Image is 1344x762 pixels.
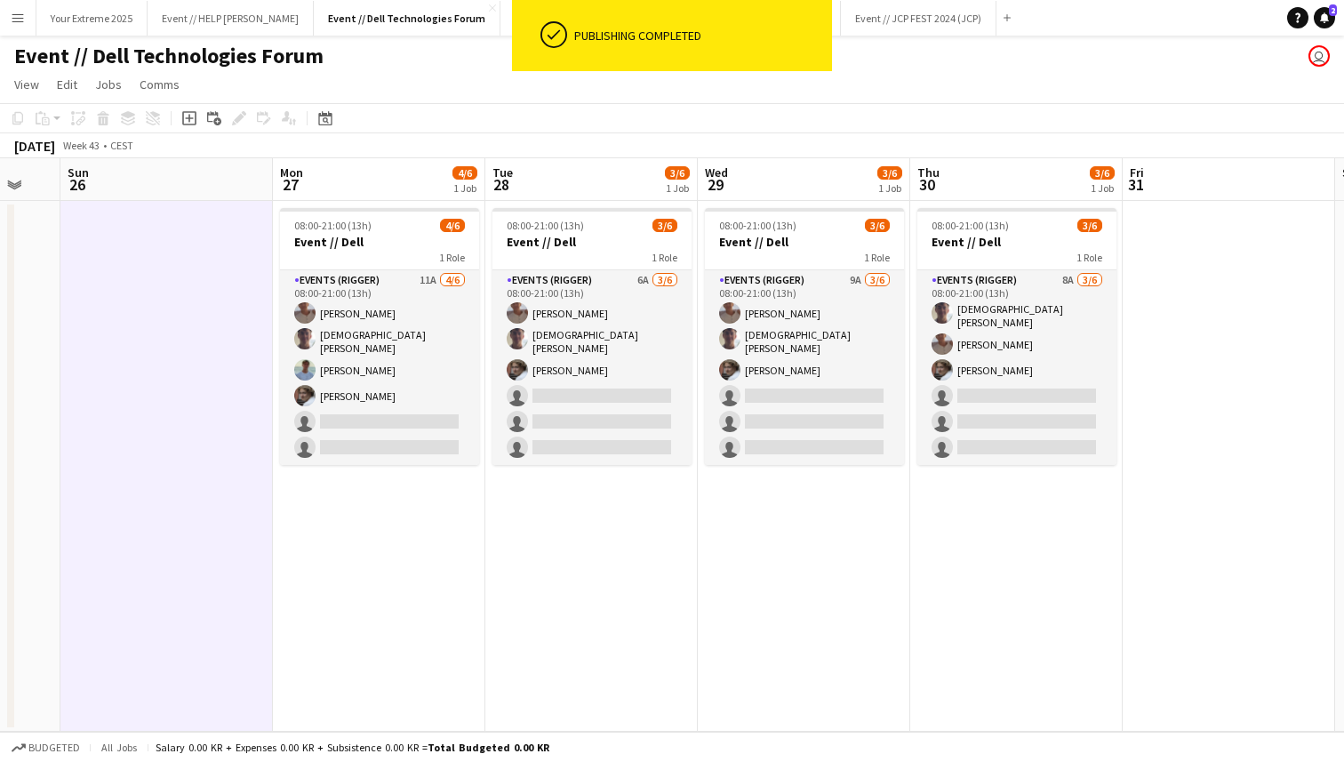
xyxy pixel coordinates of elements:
div: CEST [110,139,133,152]
h3: Event // Dell [492,234,692,250]
app-user-avatar: Lars Songe [1308,45,1330,67]
span: 26 [65,174,89,195]
span: Tue [492,164,513,180]
span: Sun [68,164,89,180]
button: Event // JCP FEST 2024 (JCP) [841,1,996,36]
app-card-role: Events (Rigger)9A3/608:00-21:00 (13h)[PERSON_NAME][DEMOGRAPHIC_DATA][PERSON_NAME][PERSON_NAME] [705,270,904,465]
span: 08:00-21:00 (13h) [294,219,372,232]
span: Week 43 [59,139,103,152]
span: 1 Role [864,251,890,264]
div: Salary 0.00 KR + Expenses 0.00 KR + Subsistence 0.00 KR = [156,741,549,754]
button: Event // Dell Technologies Forum [314,1,500,36]
h3: Event // Dell [280,234,479,250]
div: [DATE] [14,137,55,155]
h3: Event // Dell [705,234,904,250]
button: Event // HELP [PERSON_NAME] [148,1,314,36]
span: 31 [1127,174,1144,195]
span: Total Budgeted 0.00 KR [428,741,549,754]
app-job-card: 08:00-21:00 (13h)4/6Event // Dell1 RoleEvents (Rigger)11A4/608:00-21:00 (13h)[PERSON_NAME][DEMOGR... [280,208,479,465]
span: Jobs [95,76,122,92]
button: Event // [GEOGRAPHIC_DATA] [500,1,664,36]
app-job-card: 08:00-21:00 (13h)3/6Event // Dell1 RoleEvents (Rigger)8A3/608:00-21:00 (13h)[DEMOGRAPHIC_DATA][PE... [917,208,1116,465]
app-card-role: Events (Rigger)8A3/608:00-21:00 (13h)[DEMOGRAPHIC_DATA][PERSON_NAME][PERSON_NAME][PERSON_NAME] [917,270,1116,465]
span: Comms [140,76,180,92]
app-job-card: 08:00-21:00 (13h)3/6Event // Dell1 RoleEvents (Rigger)9A3/608:00-21:00 (13h)[PERSON_NAME][DEMOGRA... [705,208,904,465]
span: View [14,76,39,92]
h3: Event // Dell [917,234,1116,250]
span: 28 [490,174,513,195]
span: Thu [917,164,940,180]
div: 1 Job [666,181,689,195]
span: 4/6 [440,219,465,232]
button: Your Extreme 2025 [36,1,148,36]
span: Fri [1130,164,1144,180]
span: 3/6 [665,166,690,180]
span: 1 Role [439,251,465,264]
span: 4/6 [452,166,477,180]
span: Mon [280,164,303,180]
div: 1 Job [1091,181,1114,195]
span: 27 [277,174,303,195]
span: All jobs [98,741,140,754]
app-card-role: Events (Rigger)11A4/608:00-21:00 (13h)[PERSON_NAME][DEMOGRAPHIC_DATA][PERSON_NAME][PERSON_NAME][P... [280,270,479,465]
a: 2 [1314,7,1335,28]
span: Wed [705,164,728,180]
span: 3/6 [865,219,890,232]
span: 3/6 [652,219,677,232]
div: 1 Job [453,181,476,195]
app-card-role: Events (Rigger)6A3/608:00-21:00 (13h)[PERSON_NAME][DEMOGRAPHIC_DATA][PERSON_NAME][PERSON_NAME] [492,270,692,465]
h1: Event // Dell Technologies Forum [14,43,324,69]
a: View [7,73,46,96]
div: Publishing completed [574,28,825,44]
span: 3/6 [1077,219,1102,232]
span: 08:00-21:00 (13h) [507,219,584,232]
span: 08:00-21:00 (13h) [719,219,796,232]
span: 1 Role [652,251,677,264]
a: Jobs [88,73,129,96]
span: 3/6 [1090,166,1115,180]
app-job-card: 08:00-21:00 (13h)3/6Event // Dell1 RoleEvents (Rigger)6A3/608:00-21:00 (13h)[PERSON_NAME][DEMOGRA... [492,208,692,465]
a: Comms [132,73,187,96]
button: Budgeted [9,738,83,758]
span: 08:00-21:00 (13h) [932,219,1009,232]
span: 29 [702,174,728,195]
span: Budgeted [28,742,80,754]
span: 1 Role [1076,251,1102,264]
span: 30 [915,174,940,195]
span: Edit [57,76,77,92]
div: 1 Job [878,181,901,195]
span: 3/6 [877,166,902,180]
a: Edit [50,73,84,96]
span: 2 [1329,4,1337,16]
